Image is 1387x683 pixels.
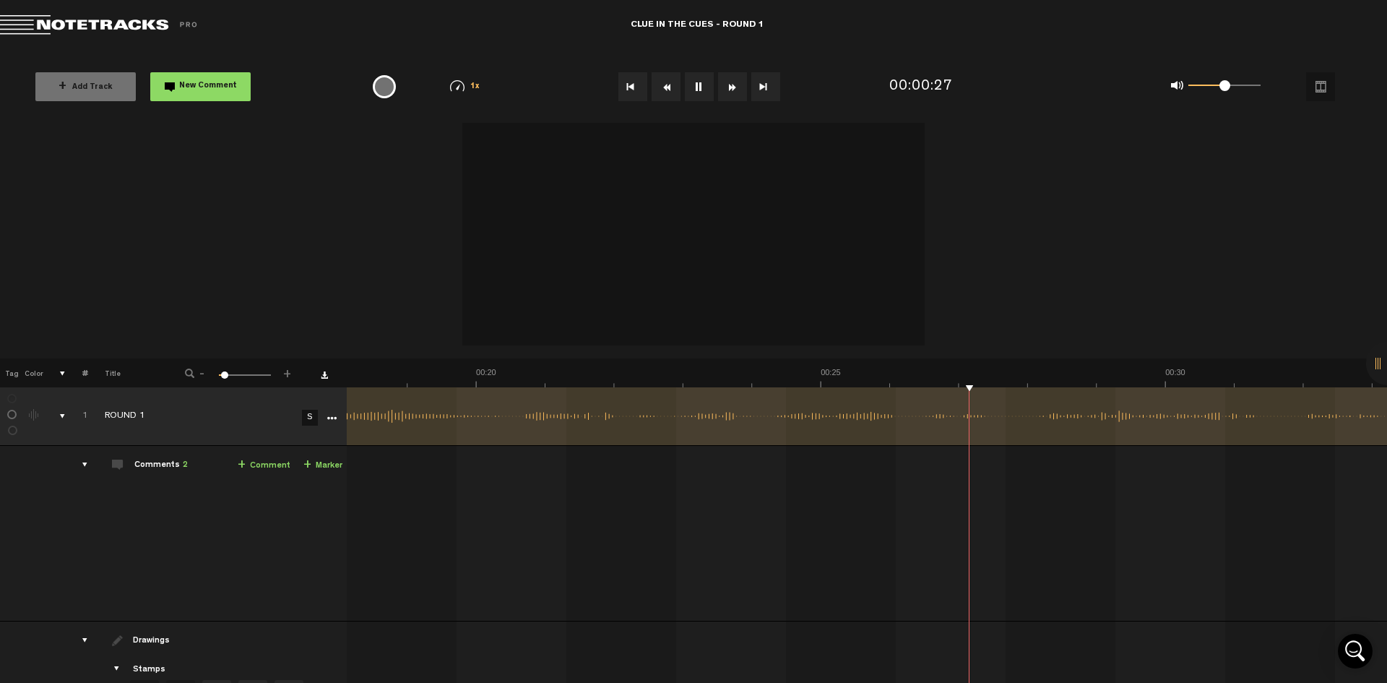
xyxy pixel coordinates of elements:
a: Download comments [321,371,328,379]
span: - [196,367,208,376]
div: 00:00:27 [889,77,953,98]
div: Drawings [133,635,173,648]
span: Showcase stamps [112,663,124,675]
span: + [282,367,293,376]
a: Comment [238,458,290,474]
td: Change the color of the waveform [22,387,43,446]
div: comments, stamps & drawings [46,409,68,424]
a: More [324,411,338,424]
th: # [66,358,88,387]
span: + [303,460,311,471]
button: +Add Track [35,72,136,101]
div: 1x [428,80,502,93]
td: comments [66,446,88,622]
div: comments [68,458,90,472]
div: drawings [68,633,90,648]
button: Go to beginning [618,72,647,101]
span: New Comment [179,82,237,90]
button: Rewind [652,72,680,101]
span: 1x [470,83,480,91]
td: comments, stamps & drawings [43,387,66,446]
span: Add Track [59,84,113,92]
button: Fast Forward [718,72,747,101]
td: Click to edit the title ROUND 1 [88,387,276,446]
span: + [59,81,66,93]
span: + [238,460,246,471]
button: Video options [1306,72,1335,101]
span: 2 [183,461,188,470]
th: Title [88,358,165,387]
td: Click to change the order number 1 [66,387,88,446]
button: New Comment [150,72,251,101]
div: Comments [134,460,188,472]
div: Open Intercom Messenger [1338,634,1373,669]
div: Stamps [133,664,165,676]
div: Click to edit the title [105,410,293,424]
div: {{ tooltip_message }} [373,75,396,98]
button: Go to end [751,72,780,101]
a: Marker [303,458,342,474]
div: Change the color of the waveform [24,409,46,422]
div: Click to change the order number [68,410,90,424]
th: Color [22,358,43,387]
a: S [302,410,318,426]
img: speedometer.svg [450,80,465,92]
